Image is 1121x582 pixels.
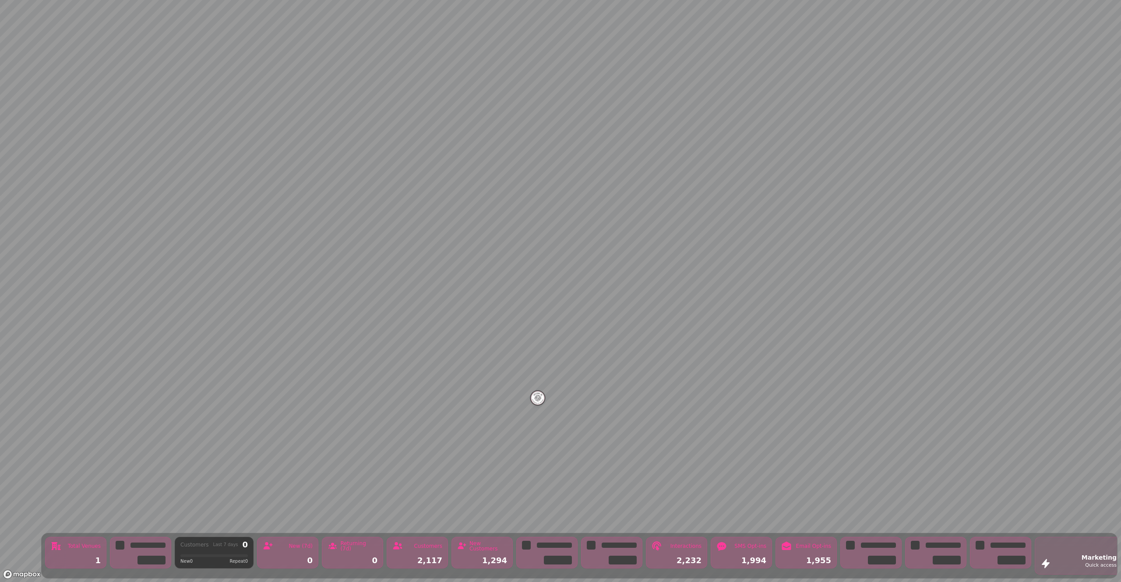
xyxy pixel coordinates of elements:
a: Mapbox logo [3,569,41,579]
div: Interactions [670,543,702,549]
div: Customers [414,543,442,549]
div: Marketing [1082,553,1117,562]
div: Last 7 days [213,543,238,547]
div: Map marker [531,391,545,408]
div: 2,117 [392,557,442,564]
div: Returning (7d) [340,541,377,551]
div: New Customers [469,541,507,551]
div: 0 [242,541,248,549]
div: Quick access [1082,562,1117,569]
span: New 0 [180,558,193,564]
div: 1,294 [457,557,507,564]
div: 2,232 [652,557,702,564]
div: 1,955 [781,557,831,564]
div: New (7d) [289,543,313,549]
div: 0 [263,557,313,564]
div: 0 [328,557,377,564]
button: Latitude 48 [531,391,545,405]
div: 1,994 [716,557,766,564]
div: Customers [180,542,209,547]
div: SMS Opt-ins [734,543,766,549]
div: 1 [51,557,101,564]
div: Email Opt-ins [796,543,831,549]
div: Total Venues [68,543,101,549]
span: Repeat 0 [229,558,248,564]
